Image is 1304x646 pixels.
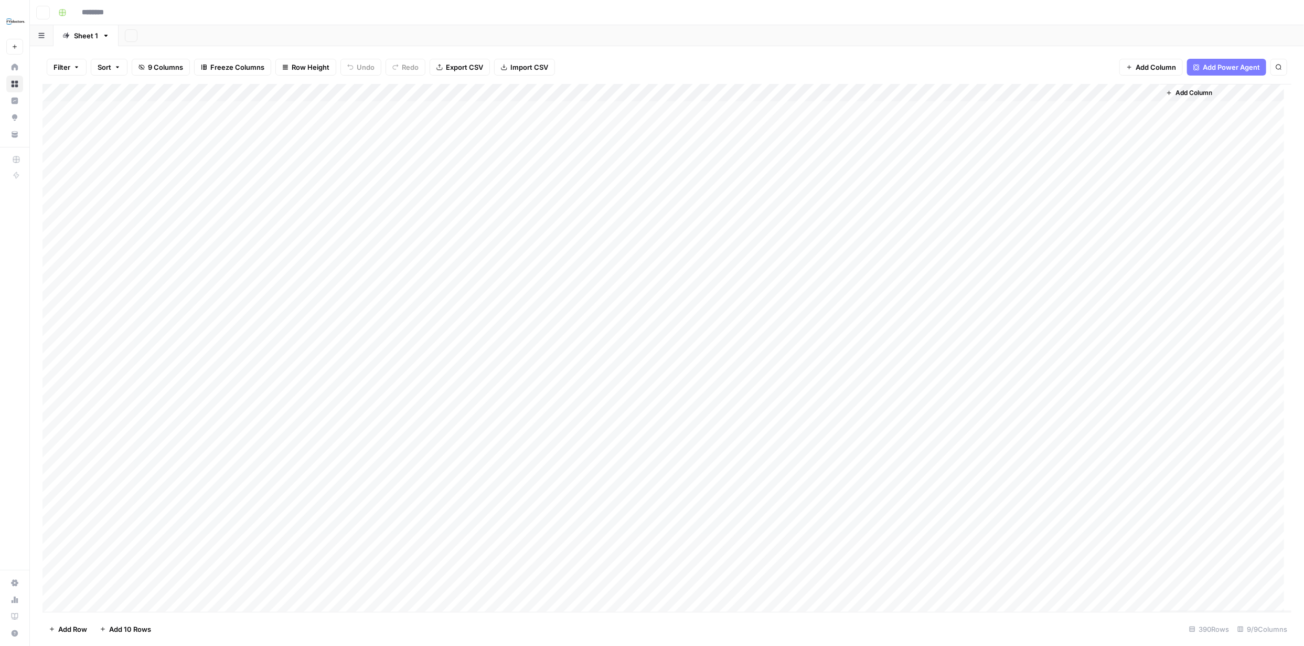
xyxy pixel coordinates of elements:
span: Export CSV [446,62,483,72]
span: Undo [357,62,375,72]
span: Freeze Columns [210,62,264,72]
div: Sheet 1 [74,30,98,41]
span: Sort [98,62,111,72]
a: Usage [6,591,23,608]
div: v 4.0.25 [29,17,51,25]
img: logo_orange.svg [17,17,25,25]
div: 9/9 Columns [1233,621,1291,638]
a: Insights [6,92,23,109]
button: Filter [47,59,87,76]
span: Add Column [1136,62,1176,72]
button: Freeze Columns [194,59,271,76]
button: Export CSV [430,59,490,76]
a: Home [6,59,23,76]
div: Domain Overview [42,62,94,69]
button: Undo [340,59,381,76]
button: Add Row [42,621,93,638]
button: 9 Columns [132,59,190,76]
div: Domain: [DOMAIN_NAME] [27,27,115,36]
span: Add Power Agent [1203,62,1260,72]
button: Redo [386,59,425,76]
button: Help + Support [6,625,23,642]
button: Add Power Agent [1187,59,1266,76]
button: Add 10 Rows [93,621,157,638]
div: Keywords by Traffic [117,62,173,69]
button: Import CSV [494,59,555,76]
button: Add Column [1162,86,1216,100]
a: Sheet 1 [54,25,119,46]
span: Row Height [292,62,329,72]
button: Workspace: FYidoctors [6,8,23,35]
span: Add 10 Rows [109,624,151,634]
button: Sort [91,59,127,76]
img: website_grey.svg [17,27,25,36]
img: tab_keywords_by_traffic_grey.svg [106,61,114,69]
span: Filter [54,62,70,72]
button: Row Height [275,59,336,76]
div: 390 Rows [1185,621,1233,638]
img: FYidoctors Logo [6,12,25,31]
span: Import CSV [510,62,548,72]
a: Opportunities [6,109,23,126]
button: Add Column [1119,59,1183,76]
a: Settings [6,575,23,591]
a: Browse [6,76,23,92]
a: Learning Hub [6,608,23,625]
a: Your Data [6,126,23,143]
span: 9 Columns [148,62,183,72]
span: Redo [402,62,419,72]
img: tab_domain_overview_orange.svg [30,61,39,69]
span: Add Row [58,624,87,634]
span: Add Column [1175,88,1212,98]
